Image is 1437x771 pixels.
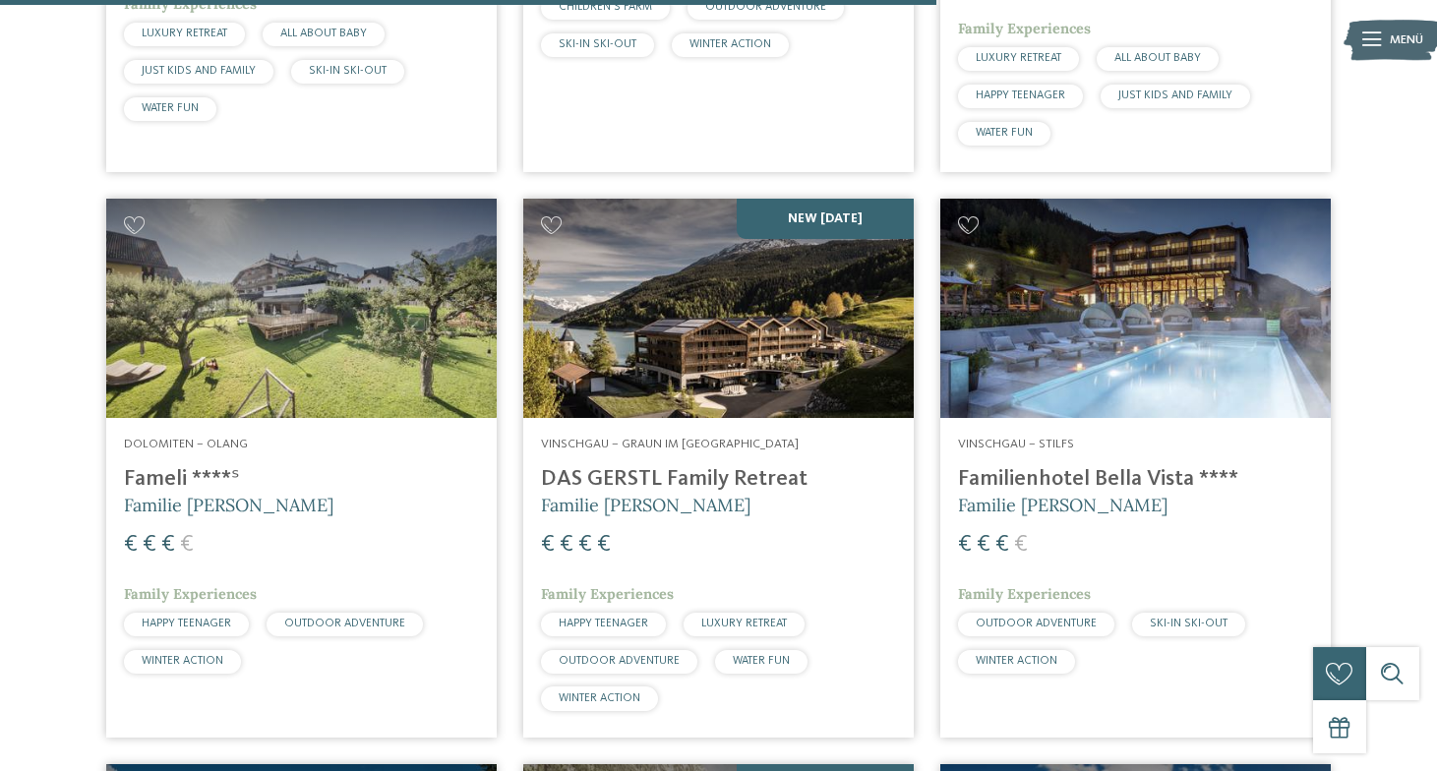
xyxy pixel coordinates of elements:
[142,618,231,629] span: HAPPY TEENAGER
[523,199,914,738] a: Familienhotels gesucht? Hier findet ihr die besten! NEW [DATE] Vinschgau – Graun im [GEOGRAPHIC_D...
[976,655,1057,667] span: WINTER ACTION
[976,618,1097,629] span: OUTDOOR ADVENTURE
[142,655,223,667] span: WINTER ACTION
[559,692,640,704] span: WINTER ACTION
[309,65,387,77] span: SKI-IN SKI-OUT
[689,38,771,50] span: WINTER ACTION
[976,52,1061,64] span: LUXURY RETREAT
[940,199,1331,738] a: Familienhotels gesucht? Hier findet ihr die besten! Vinschgau – Stilfs Familienhotel Bella Vista ...
[958,533,972,557] span: €
[958,438,1074,450] span: Vinschgau – Stilfs
[541,533,555,557] span: €
[1150,618,1227,629] span: SKI-IN SKI-OUT
[578,533,592,557] span: €
[1114,52,1201,64] span: ALL ABOUT BABY
[995,533,1009,557] span: €
[161,533,175,557] span: €
[560,533,573,557] span: €
[124,494,333,516] span: Familie [PERSON_NAME]
[958,466,1313,493] h4: Familienhotel Bella Vista ****
[1118,89,1232,101] span: JUST KIDS AND FAMILY
[977,533,990,557] span: €
[701,618,787,629] span: LUXURY RETREAT
[541,494,750,516] span: Familie [PERSON_NAME]
[559,1,652,13] span: CHILDREN’S FARM
[958,20,1091,37] span: Family Experiences
[541,438,799,450] span: Vinschgau – Graun im [GEOGRAPHIC_DATA]
[705,1,826,13] span: OUTDOOR ADVENTURE
[958,585,1091,603] span: Family Experiences
[940,199,1331,418] img: Familienhotels gesucht? Hier findet ihr die besten!
[143,533,156,557] span: €
[106,199,497,738] a: Familienhotels gesucht? Hier findet ihr die besten! Dolomiten – Olang Fameli ****ˢ Familie [PERSO...
[106,199,497,418] img: Familienhotels gesucht? Hier findet ihr die besten!
[142,65,256,77] span: JUST KIDS AND FAMILY
[142,102,199,114] span: WATER FUN
[597,533,611,557] span: €
[280,28,367,39] span: ALL ABOUT BABY
[124,585,257,603] span: Family Experiences
[124,533,138,557] span: €
[124,438,248,450] span: Dolomiten – Olang
[284,618,405,629] span: OUTDOOR ADVENTURE
[180,533,194,557] span: €
[559,618,648,629] span: HAPPY TEENAGER
[142,28,227,39] span: LUXURY RETREAT
[976,127,1033,139] span: WATER FUN
[559,38,636,50] span: SKI-IN SKI-OUT
[733,655,790,667] span: WATER FUN
[541,585,674,603] span: Family Experiences
[559,655,680,667] span: OUTDOOR ADVENTURE
[541,466,896,493] h4: DAS GERSTL Family Retreat
[976,89,1065,101] span: HAPPY TEENAGER
[523,199,914,418] img: Familienhotels gesucht? Hier findet ihr die besten!
[958,494,1168,516] span: Familie [PERSON_NAME]
[1014,533,1028,557] span: €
